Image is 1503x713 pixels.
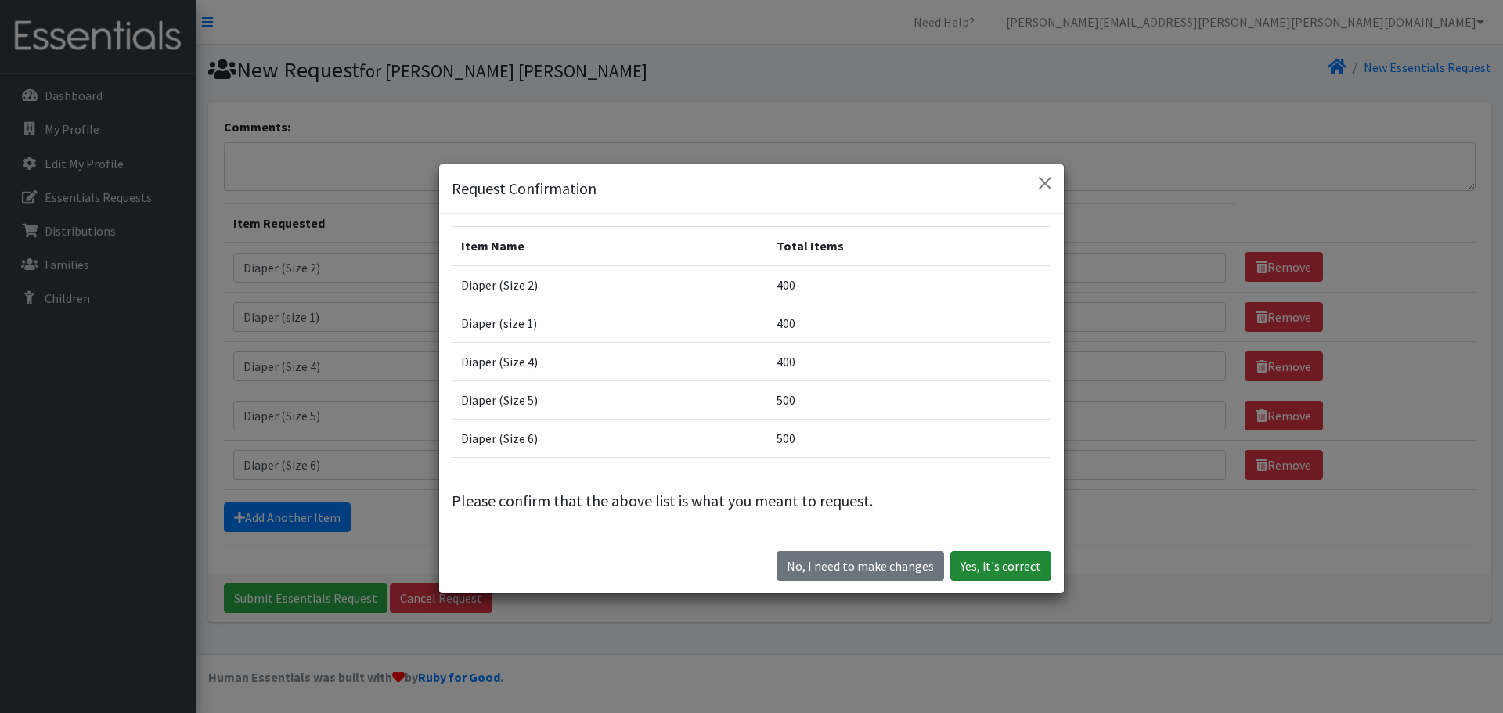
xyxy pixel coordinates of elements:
td: Diaper (Size 4) [452,342,767,380]
th: Item Name [452,226,767,265]
td: Diaper (Size 2) [452,265,767,304]
td: Diaper (size 1) [452,304,767,342]
td: 500 [767,380,1051,419]
p: Please confirm that the above list is what you meant to request. [452,489,1051,513]
td: 400 [767,265,1051,304]
td: Diaper (Size 6) [452,419,767,457]
button: Yes, it's correct [950,551,1051,581]
td: Diaper (Size 5) [452,380,767,419]
button: No I need to make changes [777,551,944,581]
td: 400 [767,304,1051,342]
td: 400 [767,342,1051,380]
h5: Request Confirmation [452,177,597,200]
button: Close [1033,171,1058,196]
th: Total Items [767,226,1051,265]
td: 500 [767,419,1051,457]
